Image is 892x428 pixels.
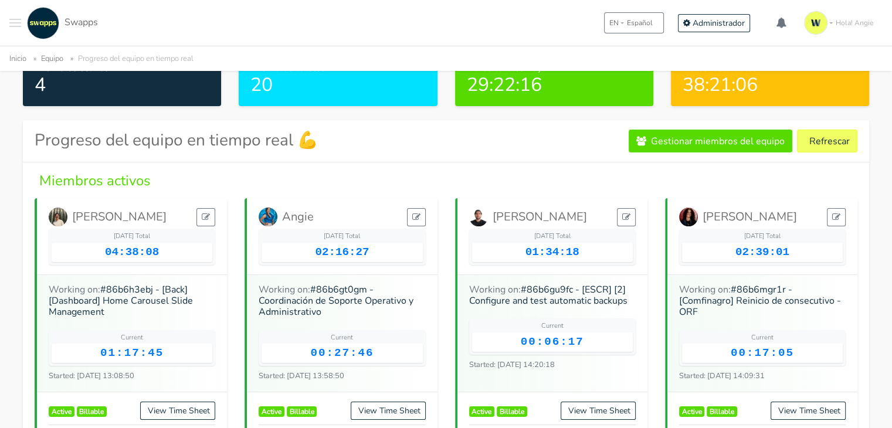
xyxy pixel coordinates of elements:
[49,371,134,381] small: Started: [DATE] 13:08:50
[49,284,215,318] h6: Working on:
[469,359,555,370] small: Started: [DATE] 14:20:18
[731,347,794,359] span: 00:17:05
[525,246,579,259] span: 01:34:18
[683,74,857,96] h2: 38:21:06
[693,18,745,29] span: Administrador
[100,347,164,359] span: 01:17:45
[49,208,167,226] a: [PERSON_NAME]
[472,321,633,331] div: Current
[771,402,846,420] a: View Time Sheet
[52,232,212,242] div: [DATE] Total
[35,131,318,151] h3: Progreso del equipo en tiempo real 💪
[497,406,527,417] span: Billable
[469,406,495,417] span: Active
[472,232,633,242] div: [DATE] Total
[561,402,636,420] a: View Time Sheet
[35,172,857,189] h4: Miembros activos
[140,402,215,420] a: View Time Sheet
[49,208,67,226] img: Mateo
[262,232,422,242] div: [DATE] Total
[310,347,374,359] span: 00:27:46
[49,283,193,318] a: #86b6h3ebj - [Back][Dashboard] Home Carousel Slide Management
[682,232,843,242] div: [DATE] Total
[259,284,425,318] h6: Working on:
[678,14,750,32] a: Administrador
[77,406,107,417] span: Billable
[105,246,159,259] span: 04:38:08
[467,74,642,96] h2: 29:22:16
[735,246,789,259] span: 02:39:01
[797,130,857,152] button: Refrescar
[41,53,63,64] a: Equipo
[707,406,737,417] span: Billable
[9,7,21,39] button: Toggle navigation menu
[24,7,98,39] a: Swapps
[836,18,873,28] span: Hola! Angie
[259,208,314,226] a: Angie
[27,7,59,39] img: swapps-linkedin-v2.jpg
[679,208,797,226] a: [PERSON_NAME]
[679,371,765,381] small: Started: [DATE] 14:09:31
[9,53,26,64] a: Inicio
[250,74,425,96] h2: 20
[679,283,841,318] a: #86b6mgr1r - [Comfinagro] Reinicio de consecutivo - ORF
[287,406,317,417] span: Billable
[469,208,488,226] img: Iván
[679,284,846,318] h6: Working on:
[799,6,883,39] a: Hola! Angie
[35,74,209,96] h2: 4
[259,283,413,318] a: #86b6gt0gm - Coordinación de Soporte Operativo y Administrativo
[521,335,584,348] span: 00:06:17
[627,18,653,28] span: Español
[65,16,98,29] span: Swapps
[259,371,344,381] small: Started: [DATE] 13:58:50
[804,11,827,35] img: isotipo-3-3e143c57.png
[351,402,426,420] a: View Time Sheet
[315,246,369,259] span: 02:16:27
[679,406,705,417] span: Active
[259,208,277,226] img: Angie
[679,208,698,226] img: Johan
[262,333,422,343] div: Current
[629,130,792,152] a: Gestionar miembros del equipo
[52,333,212,343] div: Current
[469,284,636,307] h6: Working on:
[604,12,664,33] button: ENEspañol
[469,283,628,307] a: #86b6gu9fc - [ESCR] [2] Configure and test automatic backups
[66,52,194,66] li: Progreso del equipo en tiempo real
[682,333,843,343] div: Current
[469,208,587,226] a: [PERSON_NAME]
[259,406,284,417] span: Active
[49,406,74,417] span: Active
